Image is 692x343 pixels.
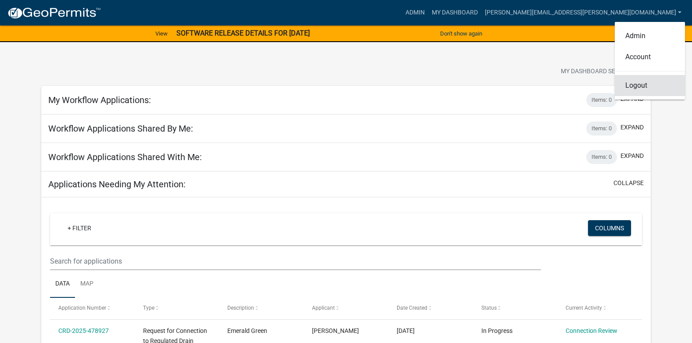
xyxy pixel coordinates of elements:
[586,150,617,164] div: Items: 0
[586,121,617,136] div: Items: 0
[566,327,617,334] a: Connection Review
[48,123,193,134] h5: Workflow Applications Shared By Me:
[437,26,486,41] button: Don't show again
[227,305,254,311] span: Description
[48,95,151,105] h5: My Workflow Applications:
[50,252,541,270] input: Search for applications
[152,26,171,41] a: View
[615,22,685,100] div: [PERSON_NAME][EMAIL_ADDRESS][PERSON_NAME][DOMAIN_NAME]
[613,179,644,188] button: collapse
[135,298,219,319] datatable-header-cell: Type
[566,305,602,311] span: Current Activity
[428,4,481,21] a: My Dashboard
[620,123,644,132] button: expand
[75,270,99,298] a: Map
[586,93,617,107] div: Items: 0
[557,298,642,319] datatable-header-cell: Current Activity
[143,305,154,311] span: Type
[397,305,427,311] span: Date Created
[615,46,685,68] a: Account
[554,63,656,80] button: My Dashboard Settingssettings
[397,327,415,334] span: 09/15/2025
[50,298,135,319] datatable-header-cell: Application Number
[481,305,497,311] span: Status
[615,25,685,46] a: Admin
[176,29,310,37] strong: SOFTWARE RELEASE DETAILS FOR [DATE]
[227,327,267,334] span: Emerald Green
[219,298,304,319] datatable-header-cell: Description
[561,67,636,77] span: My Dashboard Settings
[48,179,186,189] h5: Applications Needing My Attention:
[50,270,75,298] a: Data
[620,151,644,161] button: expand
[61,220,98,236] a: + Filter
[388,298,473,319] datatable-header-cell: Date Created
[58,327,109,334] a: CRD-2025-478927
[481,327,513,334] span: In Progress
[402,4,428,21] a: Admin
[481,4,685,21] a: [PERSON_NAME][EMAIL_ADDRESS][PERSON_NAME][DOMAIN_NAME]
[48,152,202,162] h5: Workflow Applications Shared With Me:
[304,298,388,319] datatable-header-cell: Applicant
[473,298,557,319] datatable-header-cell: Status
[588,220,631,236] button: Columns
[58,305,106,311] span: Application Number
[312,327,359,334] span: Sam Baker
[312,305,335,311] span: Applicant
[615,75,685,96] a: Logout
